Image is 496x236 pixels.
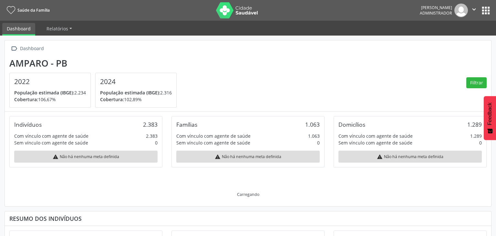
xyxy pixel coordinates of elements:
[100,96,124,102] span: Cobertura:
[377,154,383,160] i: warning
[14,96,38,102] span: Cobertura:
[100,89,172,96] p: 2.316
[46,26,68,32] span: Relatórios
[176,151,320,163] div: Não há nenhuma meta definida
[42,23,77,34] a: Relatórios
[468,4,480,17] button: 
[143,121,158,128] div: 2.383
[480,5,491,16] button: apps
[14,133,88,139] div: Com vínculo com agente de saúde
[146,133,158,139] div: 2.383
[479,139,482,146] div: 0
[100,78,172,86] h4: 2024
[317,139,320,146] div: 0
[17,7,50,13] span: Saúde da Família
[420,10,452,16] span: Administrador
[100,96,172,103] p: 102,89%
[338,121,365,128] div: Domicílios
[155,139,158,146] div: 0
[2,23,35,36] a: Dashboard
[19,44,45,53] div: Dashboard
[9,58,181,69] div: Amparo - PB
[14,78,86,86] h4: 2022
[338,151,482,163] div: Não há nenhuma meta definida
[215,154,221,160] i: warning
[308,133,320,139] div: 1.063
[14,121,42,128] div: Indivíduos
[484,96,496,140] button: Feedback - Mostrar pesquisa
[100,90,160,96] span: População estimada (IBGE):
[14,139,88,146] div: Sem vínculo com agente de saúde
[14,90,74,96] span: População estimada (IBGE):
[14,96,86,103] p: 106,67%
[5,5,50,16] a: Saúde da Família
[237,192,259,197] div: Carregando
[487,102,493,125] span: Feedback
[470,133,482,139] div: 1.289
[176,139,250,146] div: Sem vínculo com agente de saúde
[420,5,452,10] div: [PERSON_NAME]
[53,154,58,160] i: warning
[176,133,251,139] div: Com vínculo com agente de saúde
[470,6,478,13] i: 
[14,151,158,163] div: Não há nenhuma meta definida
[176,121,197,128] div: Famílias
[14,89,86,96] p: 2.234
[466,77,487,88] button: Filtrar
[338,133,413,139] div: Com vínculo com agente de saúde
[454,4,468,17] img: img
[467,121,482,128] div: 1.289
[338,139,412,146] div: Sem vínculo com agente de saúde
[305,121,320,128] div: 1.063
[9,44,19,53] i: 
[9,44,45,53] a:  Dashboard
[9,215,487,222] div: Resumo dos indivíduos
